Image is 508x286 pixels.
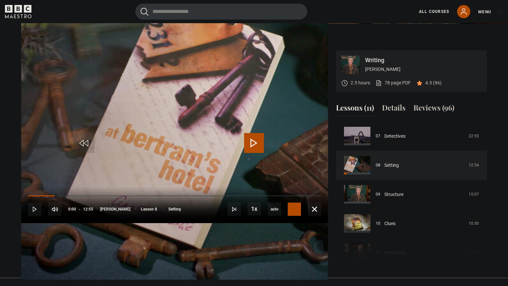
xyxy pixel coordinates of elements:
button: Next Lesson [228,203,241,216]
svg: BBC Maestro [5,5,31,18]
span: Lesson 8 [141,207,157,211]
span: auto [268,203,281,216]
span: 12:55 [83,203,93,215]
button: Details [382,102,405,116]
button: Submit the search query [141,8,148,16]
button: Mute [48,203,62,216]
a: Setting [384,162,399,169]
button: Play [28,203,41,216]
input: Search [135,4,307,20]
a: All Courses [419,9,449,15]
p: [PERSON_NAME] [365,66,482,73]
button: Playback Rate [248,202,261,215]
button: Lessons (11) [336,102,374,116]
video-js: Video Player [21,50,328,223]
button: Fullscreen [308,203,321,216]
a: Detectives [384,133,405,140]
a: Structure [384,191,403,198]
button: Toggle navigation [478,9,503,15]
a: 78 page PDF [375,79,411,86]
span: [PERSON_NAME] [100,207,130,211]
span: Setting [168,207,181,211]
span: - [79,207,80,212]
button: Captions [288,203,301,216]
p: Writing [365,57,482,63]
div: Progress Bar [28,195,321,197]
p: 4.3 (96) [425,79,442,86]
button: Reviews (96) [413,102,454,116]
a: Clues [384,220,396,227]
div: Current quality: 1080p [268,203,281,216]
p: 2.5 hours [351,79,370,86]
span: 0:00 [68,203,76,215]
